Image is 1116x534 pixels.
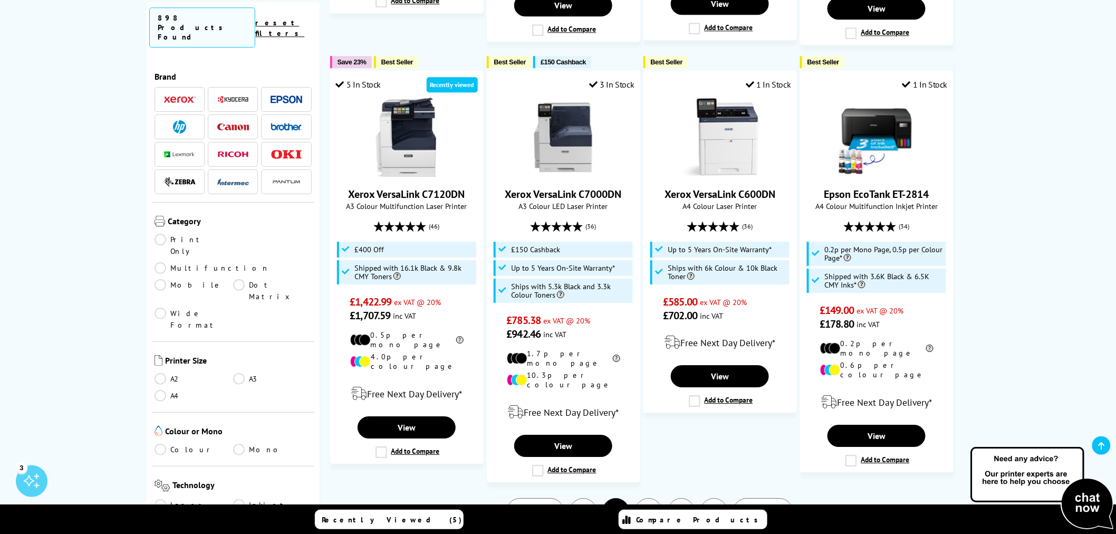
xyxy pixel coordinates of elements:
[217,93,249,106] a: Kyocera
[589,79,634,90] div: 3 In Stock
[350,309,391,322] span: £1,707.59
[507,313,541,327] span: £785.38
[487,56,532,68] button: Best Seller
[570,498,597,526] a: 1
[155,262,270,274] a: Multifunction
[524,98,603,177] img: Xerox VersaLink C7000DN
[680,168,759,179] a: Xerox VersaLink C600DN
[800,56,845,68] button: Best Seller
[820,339,934,358] li: 0.2p per mono page
[680,98,759,177] img: Xerox VersaLink C600DN
[668,245,772,254] span: Up to 5 Years On-Site Warranty*
[381,58,413,66] span: Best Seller
[533,56,591,68] button: £150 Cashback
[367,168,446,179] a: Xerox VersaLink C7120DN
[507,370,620,389] li: 10.3p per colour page
[217,151,249,157] img: Ricoh
[164,175,196,188] a: Zebra
[636,515,764,525] span: Compare Products
[217,175,249,188] a: Intermec
[689,23,753,34] label: Add to Compare
[541,58,586,66] span: £150 Cashback
[845,27,910,39] label: Add to Compare
[271,148,302,161] a: OKI
[837,168,916,179] a: Epson EcoTank ET-2814
[493,397,634,427] div: modal_delivery
[155,234,233,257] a: Print Only
[507,327,541,341] span: £942.46
[233,444,312,455] a: Mono
[155,71,312,82] span: Brand
[217,96,249,103] img: Kyocera
[899,216,910,236] span: (34)
[271,150,302,159] img: OKI
[217,148,249,161] a: Ricoh
[155,444,233,455] a: Colour
[820,317,854,331] span: £178.80
[494,58,526,66] span: Best Seller
[668,498,695,526] a: 4
[322,515,462,525] span: Recently Viewed (5)
[543,329,566,339] span: inc VAT
[173,120,186,133] img: HP
[155,373,233,385] a: A2
[806,201,948,211] span: A4 Colour Multifunction Inkjet Printer
[336,79,381,90] div: 5 In Stock
[354,245,384,254] span: £400 Off
[271,120,302,133] a: Brother
[255,18,304,38] a: reset filters
[824,272,944,289] span: Shipped with 3.6K Black & 6.5K CMY Inks*
[671,365,769,387] a: View
[506,498,564,526] a: Prev
[511,245,560,254] span: £150 Cashback
[968,445,1116,532] img: Open Live Chat window
[164,177,196,187] img: Zebra
[155,480,170,492] img: Technology
[511,264,615,272] span: Up to 5 Years On-Site Warranty*
[165,426,312,438] span: Colour or Mono
[532,465,597,476] label: Add to Compare
[746,79,791,90] div: 1 In Stock
[902,79,948,90] div: 1 In Stock
[374,56,419,68] button: Best Seller
[271,176,302,188] img: Pantum
[155,279,233,302] a: Mobile
[619,510,767,529] a: Compare Products
[824,187,929,201] a: Epson EcoTank ET-2814
[155,355,162,366] img: Printer Size
[149,7,255,47] span: 898 Products Found
[543,316,590,326] span: ex VAT @ 20%
[700,297,747,307] span: ex VAT @ 20%
[155,499,233,511] a: Laser
[350,295,392,309] span: £1,422.99
[233,373,312,385] a: A3
[164,93,196,106] a: Xerox
[586,216,597,236] span: (36)
[165,355,312,368] span: Printer Size
[168,216,312,228] span: Category
[820,360,934,379] li: 0.6p per colour page
[271,175,302,188] a: Pantum
[16,462,27,473] div: 3
[164,120,196,133] a: HP
[164,96,196,103] img: Xerox
[394,297,441,307] span: ex VAT @ 20%
[164,151,196,158] img: Lexmark
[820,303,854,317] span: £149.00
[217,123,249,130] img: Canon
[524,168,603,179] a: Xerox VersaLink C7000DN
[336,201,478,211] span: A3 Colour Multifunction Laser Printer
[271,93,302,106] a: Epson
[837,98,916,177] img: Epson EcoTank ET-2814
[689,395,753,407] label: Add to Compare
[857,306,903,316] span: ex VAT @ 20%
[271,96,302,103] img: Epson
[217,120,249,133] a: Canon
[350,352,464,371] li: 4.0p per colour page
[649,201,791,211] span: A4 Colour Laser Printer
[845,455,910,466] label: Add to Compare
[338,58,367,66] span: Save 23%
[376,446,440,458] label: Add to Compare
[427,77,478,92] div: Recently viewed
[635,498,662,526] a: 3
